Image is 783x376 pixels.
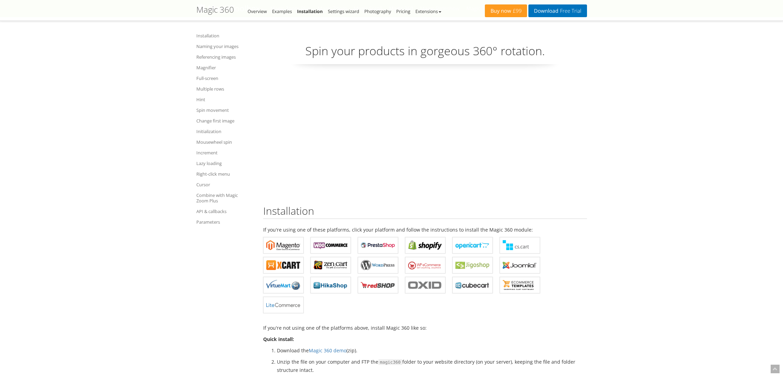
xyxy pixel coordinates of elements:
a: Increment [196,149,255,157]
a: Magic 360 for WooCommerce [310,237,351,254]
b: Magic 360 for Magento [266,240,301,250]
b: Magic 360 for CS-Cart [503,240,537,250]
a: Buy now£99 [485,4,527,17]
a: Installation [297,8,323,14]
a: Examples [272,8,292,14]
h2: Installation [263,205,587,219]
a: Parameters [196,218,255,226]
a: Magic 360 for OXID [405,277,445,293]
span: Free Trial [558,8,581,14]
a: Magic 360 for Jigoshop [452,257,493,273]
a: Magic 360 for Zen Cart [310,257,351,273]
p: If you're using one of these platforms, click your platform and follow the instructions to instal... [263,226,587,234]
a: DownloadFree Trial [528,4,587,17]
p: If you're not using one of the platforms above, install Magic 360 like so: [263,324,587,332]
b: Magic 360 for Zen Cart [314,260,348,270]
b: Magic 360 for Shopify [408,240,442,250]
a: Extensions [415,8,441,14]
a: Magic 360 for WP e-Commerce [405,257,445,273]
b: Magic 360 for HikaShop [314,280,348,290]
a: Magic 360 for ecommerce Templates [500,277,540,293]
a: Right-click menu [196,170,255,178]
a: Magic 360 for Magento [263,237,304,254]
a: Overview [248,8,267,14]
a: Hint [196,95,255,104]
a: Combine with Magic Zoom Plus [196,191,255,205]
h1: Magic 360 [196,5,234,14]
b: Magic 360 for PrestaShop [361,240,395,250]
a: Magic 360 for OpenCart [452,237,493,254]
a: Magic 360 for LiteCommerce [263,297,304,313]
a: Change first image [196,117,255,125]
a: Installation [196,32,255,40]
span: £99 [511,8,522,14]
a: Magic 360 for CubeCart [452,277,493,293]
b: Magic 360 for WP e-Commerce [408,260,442,270]
a: API & callbacks [196,207,255,215]
a: Magic 360 for Joomla [500,257,540,273]
b: Magic 360 for WordPress [361,260,395,270]
b: Magic 360 for LiteCommerce [266,300,301,310]
b: Magic 360 for WooCommerce [314,240,348,250]
a: Magic 360 for PrestaShop [358,237,398,254]
a: Cursor [196,180,255,189]
a: Settings wizard [328,8,359,14]
a: Mousewheel spin [196,138,255,146]
a: Magic 360 for X-Cart [263,257,304,273]
a: Initialization [196,127,255,136]
a: Full-screen [196,74,255,82]
a: Magic 360 for Shopify [405,237,445,254]
b: Magic 360 for Joomla [503,260,537,270]
a: Spin movement [196,106,255,114]
strong: Quick install: [263,336,294,342]
span: magic360 [378,359,403,365]
a: Referencing images [196,53,255,61]
p: Spin your products in gorgeous 360° rotation. [263,43,587,64]
b: Magic 360 for redSHOP [361,280,395,290]
b: Magic 360 for CubeCart [455,280,490,290]
li: Download the (zip). [277,346,587,354]
a: Lazy loading [196,159,255,167]
b: Magic 360 for Jigoshop [455,260,490,270]
a: Naming your images [196,42,255,50]
a: Magnifier [196,63,255,72]
b: Magic 360 for OpenCart [455,240,490,250]
a: Photography [364,8,391,14]
a: Pricing [396,8,410,14]
a: Magic 360 for VirtueMart [263,277,304,293]
b: Magic 360 for VirtueMart [266,280,301,290]
a: Magic 360 for HikaShop [310,277,351,293]
a: Magic 360 for WordPress [358,257,398,273]
a: Multiple rows [196,85,255,93]
b: Magic 360 for ecommerce Templates [503,280,537,290]
a: Magic 360 for redSHOP [358,277,398,293]
a: Magic 360 for CS-Cart [500,237,540,254]
b: Magic 360 for X-Cart [266,260,301,270]
a: Magic 360 demo [309,347,346,354]
li: Unzip the file on your computer and FTP the folder to your website directory (on your server), ke... [277,358,587,374]
b: Magic 360 for OXID [408,280,442,290]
